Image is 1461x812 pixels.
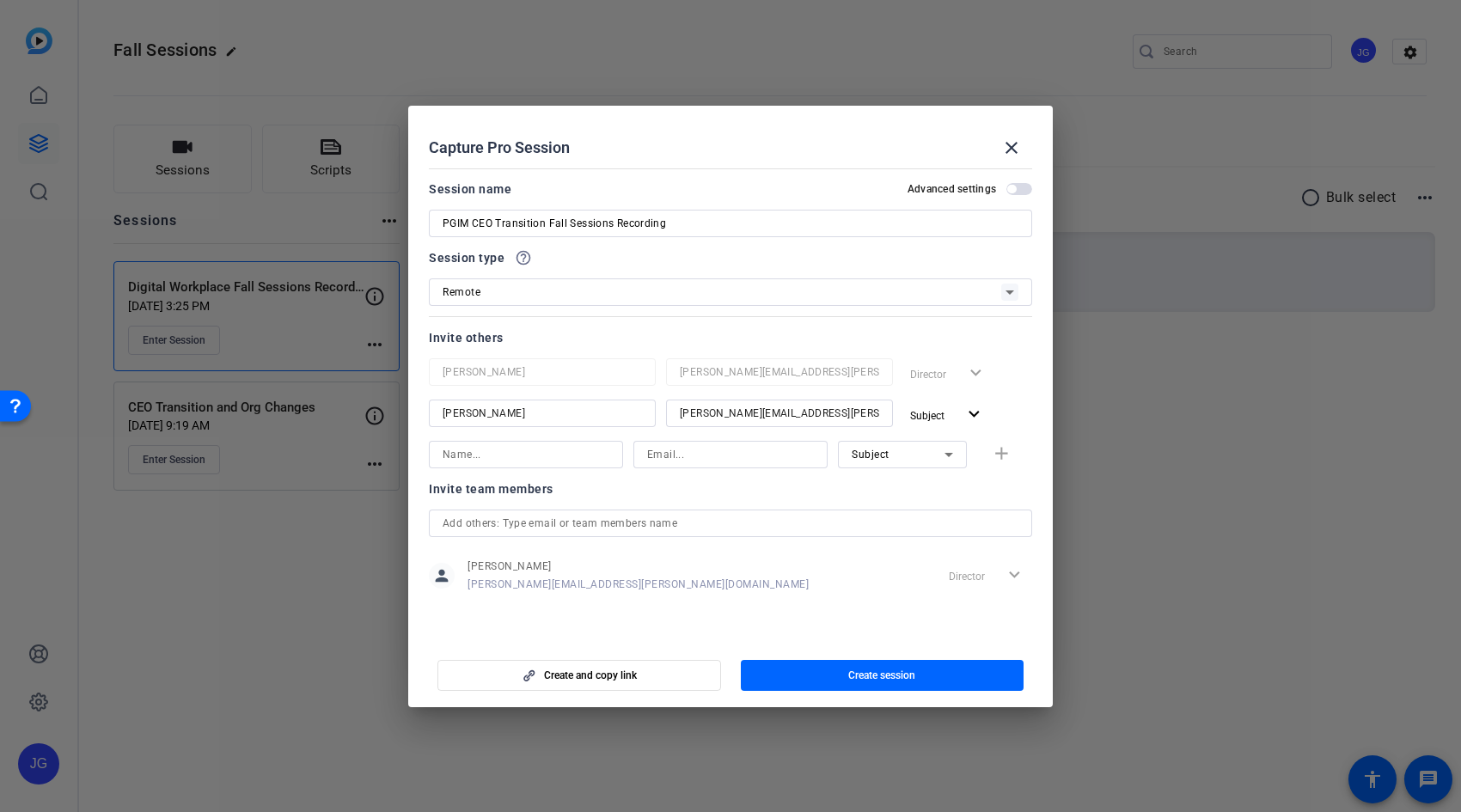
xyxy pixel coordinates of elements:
input: Enter Session Name [443,213,1018,234]
span: Session type [429,247,504,268]
input: Name... [443,403,642,424]
span: [PERSON_NAME] [468,559,809,573]
button: Subject [903,400,992,430]
mat-icon: person [429,563,455,589]
mat-icon: help_outline [515,249,532,266]
button: Create session [741,660,1024,691]
button: Create and copy link [437,660,721,691]
span: Remote [443,286,480,298]
input: Email... [647,444,814,465]
input: Name... [443,444,609,465]
mat-icon: expand_more [963,404,985,425]
span: [PERSON_NAME][EMAIL_ADDRESS][PERSON_NAME][DOMAIN_NAME] [468,577,809,591]
input: Email... [680,362,879,382]
input: Name... [443,362,642,382]
span: Subject [910,410,944,422]
div: Session name [429,179,511,199]
h2: Advanced settings [908,182,996,196]
div: Invite others [429,327,1032,348]
mat-icon: close [1001,137,1022,158]
div: Invite team members [429,479,1032,499]
span: Create and copy link [544,669,637,682]
input: Email... [680,403,879,424]
input: Add others: Type email or team members name [443,513,1018,534]
span: Subject [852,449,889,461]
span: Create session [848,669,915,682]
div: Capture Pro Session [429,127,1032,168]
